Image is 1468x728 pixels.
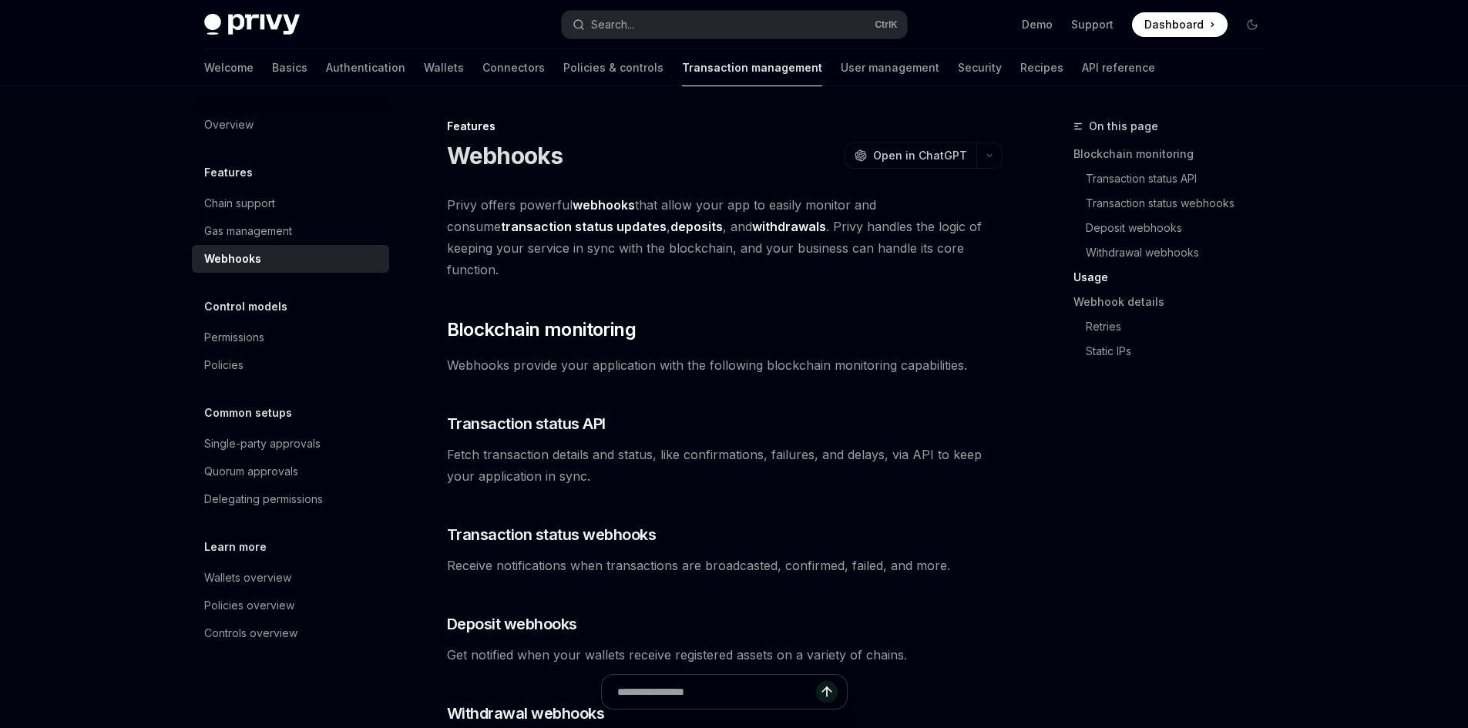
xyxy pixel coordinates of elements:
span: Open in ChatGPT [873,148,967,163]
a: Authentication [326,49,405,86]
img: dark logo [204,14,300,35]
a: Blockchain monitoring [1073,142,1277,166]
a: Single-party approvals [192,430,389,458]
button: Search...CtrlK [562,11,907,39]
a: Connectors [482,49,545,86]
a: Usage [1073,265,1277,290]
a: Dashboard [1132,12,1228,37]
a: Transaction status webhooks [1086,191,1277,216]
a: Security [958,49,1002,86]
h5: Features [204,163,253,182]
a: Overview [192,111,389,139]
div: Features [447,119,1003,134]
a: Welcome [204,49,254,86]
button: Toggle dark mode [1240,12,1265,37]
button: Open in ChatGPT [845,143,976,169]
div: Gas management [204,222,292,240]
a: Retries [1086,314,1277,339]
a: Transaction status API [1086,166,1277,191]
span: Privy offers powerful that allow your app to easily monitor and consume , , and . Privy handles t... [447,194,1003,280]
a: Policies [192,351,389,379]
div: Delegating permissions [204,490,323,508]
a: Basics [272,49,307,86]
strong: withdrawals [752,219,826,234]
div: Permissions [204,328,264,347]
strong: webhooks [573,197,635,213]
strong: transaction status updates [501,219,667,234]
h5: Control models [204,297,287,316]
a: Wallets [424,49,464,86]
h5: Common setups [204,404,292,422]
h5: Learn more [204,538,267,556]
h1: Webhooks [447,142,563,169]
span: On this page [1089,117,1158,136]
a: Quorum approvals [192,458,389,485]
a: API reference [1082,49,1155,86]
a: Withdrawal webhooks [1086,240,1277,265]
span: Fetch transaction details and status, like confirmations, failures, and delays, via API to keep y... [447,444,1003,487]
span: Transaction status API [447,413,606,434]
span: Ctrl K [875,18,898,31]
div: Search... [591,15,634,34]
span: Dashboard [1144,17,1204,32]
button: Send message [816,681,838,703]
a: Static IPs [1086,339,1277,364]
strong: deposits [670,219,723,234]
a: Wallets overview [192,564,389,592]
a: Webhooks [192,245,389,273]
a: Webhook details [1073,290,1277,314]
a: Support [1071,17,1114,32]
div: Webhooks [204,250,261,268]
a: Policies overview [192,592,389,619]
div: Overview [204,116,254,134]
span: Receive notifications when transactions are broadcasted, confirmed, failed, and more. [447,555,1003,576]
a: Gas management [192,217,389,245]
div: Controls overview [204,624,297,642]
a: Delegating permissions [192,485,389,513]
a: Controls overview [192,619,389,647]
div: Single-party approvals [204,434,321,453]
a: Demo [1022,17,1053,32]
span: Get notified when your wallets receive registered assets on a variety of chains. [447,644,1003,666]
div: Quorum approvals [204,462,298,481]
a: User management [841,49,939,86]
a: Transaction management [682,49,822,86]
div: Wallets overview [204,569,291,587]
span: Deposit webhooks [447,613,577,635]
a: Chain support [192,190,389,217]
a: Deposit webhooks [1086,216,1277,240]
a: Recipes [1020,49,1063,86]
div: Policies overview [204,596,294,615]
span: Webhooks provide your application with the following blockchain monitoring capabilities. [447,354,1003,376]
span: Transaction status webhooks [447,524,657,545]
span: Blockchain monitoring [447,317,636,342]
div: Chain support [204,194,275,213]
div: Policies [204,356,244,374]
a: Permissions [192,324,389,351]
a: Policies & controls [563,49,663,86]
